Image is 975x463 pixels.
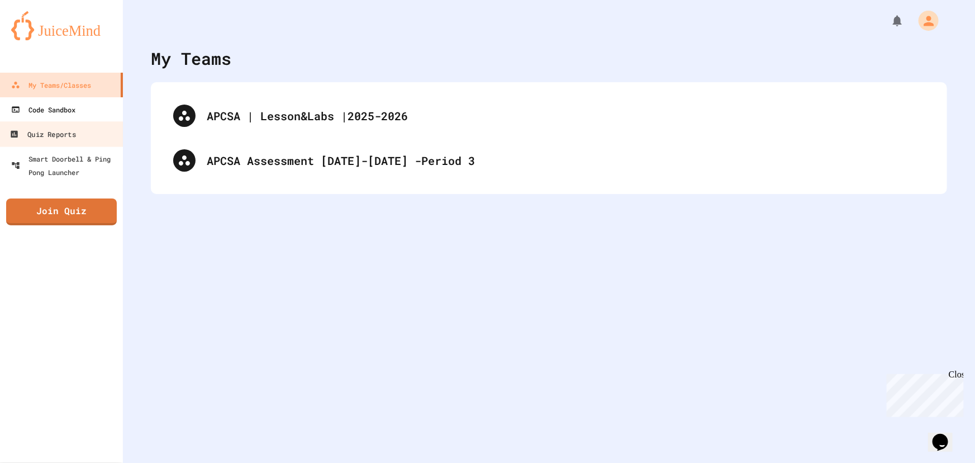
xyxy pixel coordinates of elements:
div: APCSA | Lesson&Labs |2025-2026 [207,107,925,124]
div: Smart Doorbell & Ping Pong Launcher [11,152,118,179]
div: My Account [907,8,941,34]
img: logo-orange.svg [11,11,112,40]
div: Quiz Reports [9,127,75,141]
div: Code Sandbox [11,103,75,116]
div: APCSA Assessment [DATE]-[DATE] -Period 3 [162,138,936,183]
div: APCSA Assessment [DATE]-[DATE] -Period 3 [207,152,925,169]
a: Join Quiz [6,199,117,225]
div: APCSA | Lesson&Labs |2025-2026 [162,93,936,138]
div: My Teams [151,46,231,71]
div: My Teams/Classes [11,78,91,92]
div: Chat with us now!Close [4,4,77,71]
iframe: chat widget [882,370,964,417]
div: My Notifications [870,11,907,30]
iframe: chat widget [928,418,964,452]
